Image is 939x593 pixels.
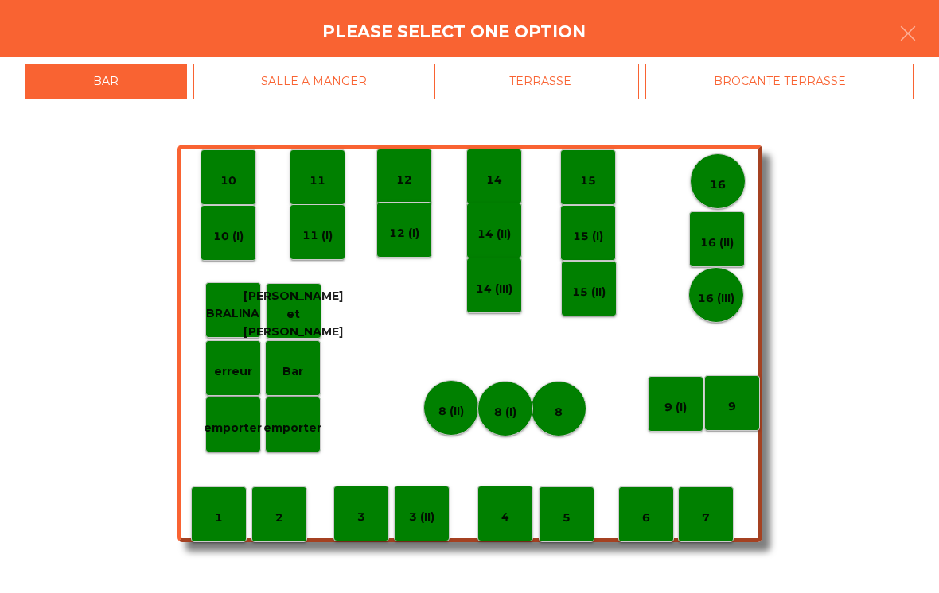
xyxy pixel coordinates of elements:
[702,509,710,527] p: 7
[698,289,734,308] p: 16 (III)
[389,224,419,242] p: 12 (I)
[206,304,259,323] p: BRALINA
[664,398,687,417] p: 9 (I)
[275,509,283,527] p: 2
[477,225,511,243] p: 14 (II)
[573,227,603,246] p: 15 (I)
[563,509,571,527] p: 5
[213,227,244,246] p: 10 (I)
[710,176,726,194] p: 16
[642,509,650,527] p: 6
[728,397,736,416] p: 9
[501,508,509,526] p: 4
[396,171,412,189] p: 12
[442,64,640,99] div: TERRASSE
[476,280,512,298] p: 14 (III)
[572,283,606,301] p: 15 (II)
[193,64,435,99] div: SALLE A MANGER
[700,234,734,252] p: 16 (II)
[357,508,365,526] p: 3
[580,172,596,190] p: 15
[282,362,303,381] p: Bar
[555,403,563,421] p: 8
[215,509,223,527] p: 1
[25,64,187,99] div: BAR
[322,20,586,44] h4: Please select one option
[645,64,914,99] div: BROCANTE TERRASSE
[438,402,464,421] p: 8 (II)
[204,419,262,437] p: emporter
[494,403,516,421] p: 8 (I)
[244,287,343,341] p: [PERSON_NAME] et [PERSON_NAME]
[220,172,236,190] p: 10
[310,172,325,190] p: 11
[214,362,252,381] p: erreur
[486,171,502,189] p: 14
[263,419,321,437] p: emporter
[409,508,434,526] p: 3 (II)
[302,227,333,245] p: 11 (I)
